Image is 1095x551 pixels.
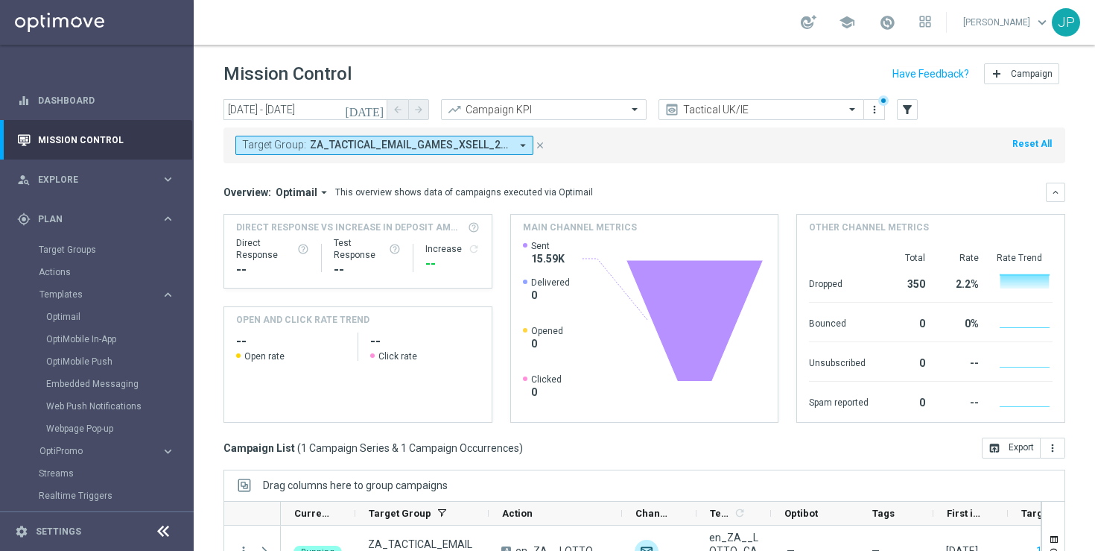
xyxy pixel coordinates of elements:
div: -- [334,261,401,279]
span: Target Group: [242,139,306,151]
div: -- [943,389,979,413]
div: Direct Response [236,237,309,261]
span: Optimail [276,186,317,199]
a: OptiMobile In-App [46,333,155,345]
button: arrow_forward [408,99,429,120]
a: Dashboard [38,81,175,120]
span: ) [519,441,523,455]
a: Streams [39,467,155,479]
div: Templates keyboard_arrow_right [39,289,176,300]
div: OptiPromo [39,447,161,456]
span: Drag columns here to group campaigns [263,479,448,491]
span: Plan [38,215,161,224]
div: JP [1052,8,1080,37]
span: ( [297,441,301,455]
a: [PERSON_NAME]keyboard_arrow_down [962,11,1052,34]
i: arrow_back [393,104,403,115]
div: Templates [39,290,161,299]
i: refresh [734,507,746,519]
span: Calculate column [731,505,746,521]
span: Current Status [294,508,330,519]
i: keyboard_arrow_right [161,212,175,226]
i: more_vert [869,104,880,116]
multiple-options-button: Export to CSV [982,441,1065,453]
i: preview [664,102,679,117]
div: 350 [886,271,925,295]
i: keyboard_arrow_down [1050,187,1061,198]
a: Actions [39,266,155,278]
i: filter_alt [901,103,914,116]
button: person_search Explore keyboard_arrow_right [16,174,176,186]
i: settings [15,525,28,538]
span: Explore [38,175,161,184]
i: keyboard_arrow_right [161,444,175,459]
span: 15.59K [531,252,565,265]
span: Opened [531,325,563,337]
button: OptiPromo keyboard_arrow_right [39,445,176,457]
span: ZA_TACTICAL_EMAIL_GAMES_XSELL_2025 [310,139,510,151]
span: Target Group [369,508,431,519]
span: Templates [39,290,146,299]
h4: Main channel metrics [523,221,637,234]
div: 0 [886,310,925,334]
span: 0 [531,337,563,350]
div: Test Response [334,237,401,261]
div: Total [886,252,925,264]
span: Delivered [531,277,570,289]
ng-select: Campaign KPI [441,99,647,120]
div: Explore [17,173,161,186]
span: Channel [635,508,671,519]
div: Embedded Messaging [46,373,192,395]
i: arrow_drop_down [317,186,331,199]
i: arrow_forward [413,104,424,115]
button: gps_fixed Plan keyboard_arrow_right [16,213,176,225]
div: -- [425,255,480,273]
h4: OPEN AND CLICK RATE TREND [236,313,369,327]
button: more_vert [1041,438,1065,459]
a: OptiMobile Push [46,356,155,368]
div: -- [236,261,309,279]
span: 0 [531,289,570,302]
h3: Overview: [223,186,271,199]
div: Unsubscribed [809,350,869,374]
button: open_in_browser Export [982,438,1041,459]
i: add [991,68,1003,80]
a: Settings [36,527,81,536]
div: Rate Trend [997,252,1053,264]
span: Direct Response VS Increase In Deposit Amount [236,221,463,234]
div: Mission Control [16,134,176,146]
ng-select: Tactical UK/IE [658,99,864,120]
div: Streams [39,462,192,485]
i: person_search [17,173,31,186]
i: arrow_drop_down [516,139,530,152]
h3: Campaign List [223,441,523,455]
span: school [839,14,855,31]
div: Optimail [46,306,192,328]
div: This overview shows data of campaigns executed via Optimail [335,186,593,199]
div: Target Groups [39,239,192,261]
div: Dashboard [17,81,175,120]
button: keyboard_arrow_down [1046,183,1065,202]
a: Optimail [46,311,155,323]
span: Action [502,508,533,519]
div: Web Push Notifications [46,395,192,418]
h2: -- [370,333,480,350]
span: keyboard_arrow_down [1034,14,1050,31]
a: Target Groups [39,244,155,256]
button: [DATE] [343,99,387,122]
span: Templates [710,508,731,519]
i: [DATE] [345,103,385,116]
button: filter_alt [897,99,918,120]
h2: -- [236,333,346,350]
div: OptiPromo [39,440,192,462]
span: 1 Campaign Series & 1 Campaign Occurrences [301,441,519,455]
div: equalizer Dashboard [16,95,176,107]
i: refresh [468,243,480,255]
input: Select date range [223,99,387,120]
div: Plan [17,212,161,226]
button: more_vert [867,101,882,119]
div: OptiMobile Push [46,350,192,373]
div: Templates [39,283,192,440]
span: Campaign [1011,69,1053,79]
